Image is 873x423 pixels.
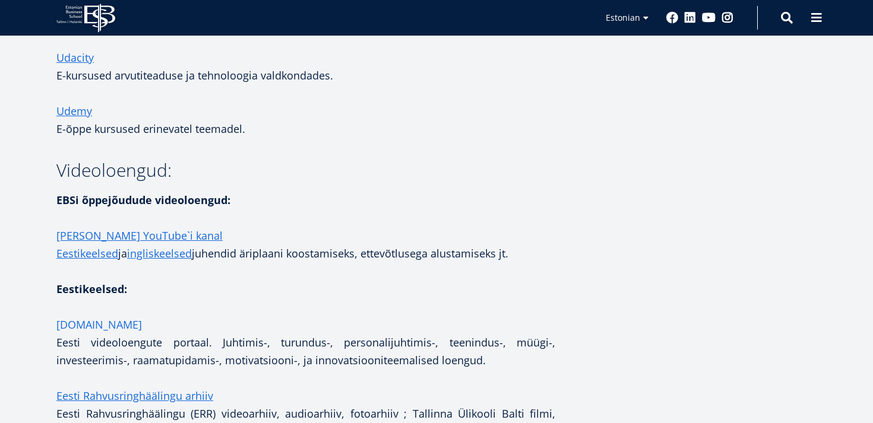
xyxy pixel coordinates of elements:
p: E-kursused arvutiteaduse ja tehnoloogia valdkondades. [56,49,555,84]
a: Udacity [56,49,94,66]
a: Linkedin [684,12,696,24]
a: ingliskeelsed [127,244,192,262]
a: Youtube [702,12,716,24]
a: Eesti Rahvusringhäälingu arhiiv [56,387,213,405]
strong: Eestikeelsed: [56,282,127,296]
h3: Videoloengud: [56,161,555,179]
a: Udemy [56,102,92,120]
a: Eestikeelsed [56,244,118,262]
a: [DOMAIN_NAME] [56,316,142,333]
a: Instagram [722,12,733,24]
a: Facebook [666,12,678,24]
p: E-õppe kursused erinevatel teemadel. [56,102,555,138]
p: Eesti videoloengute portaal. Juhtimis-, turundus-, personalijuhtimis-, teenindus-, müügi-, invest... [56,316,555,369]
strong: EBSi õppejõudude videoloengud: [56,193,230,207]
a: [PERSON_NAME] YouTube`i kanal [56,227,223,244]
p: ja juhendid äriplaani koostamiseks, ettevõtlusega alustamiseks jt. [56,227,555,262]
